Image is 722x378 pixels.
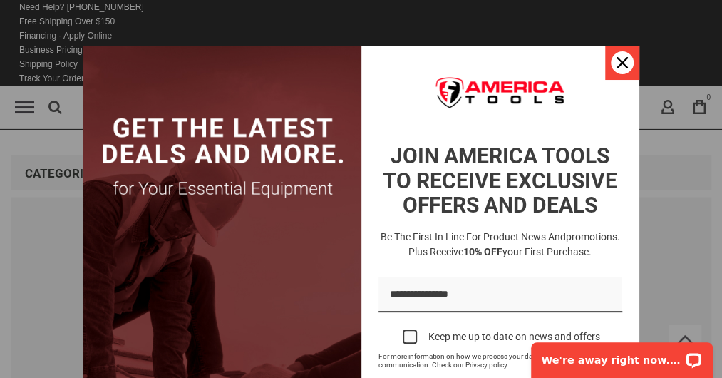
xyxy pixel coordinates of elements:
h3: Be the first in line for product news and [376,230,625,260]
span: For more information on how we process your data for marketing communication. Check our Privacy p... [378,352,605,369]
div: Keep me up to date on news and offers [428,331,600,343]
button: Close [605,46,639,80]
svg: close icon [617,57,628,68]
strong: JOIN AMERICA TOOLS TO RECEIVE EXCLUSIVE OFFERS AND DEALS [383,143,617,218]
iframe: LiveChat chat widget [522,333,722,378]
input: Email field [378,277,622,313]
strong: 10% OFF [463,246,502,257]
span: promotions. Plus receive your first purchase. [408,231,620,257]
